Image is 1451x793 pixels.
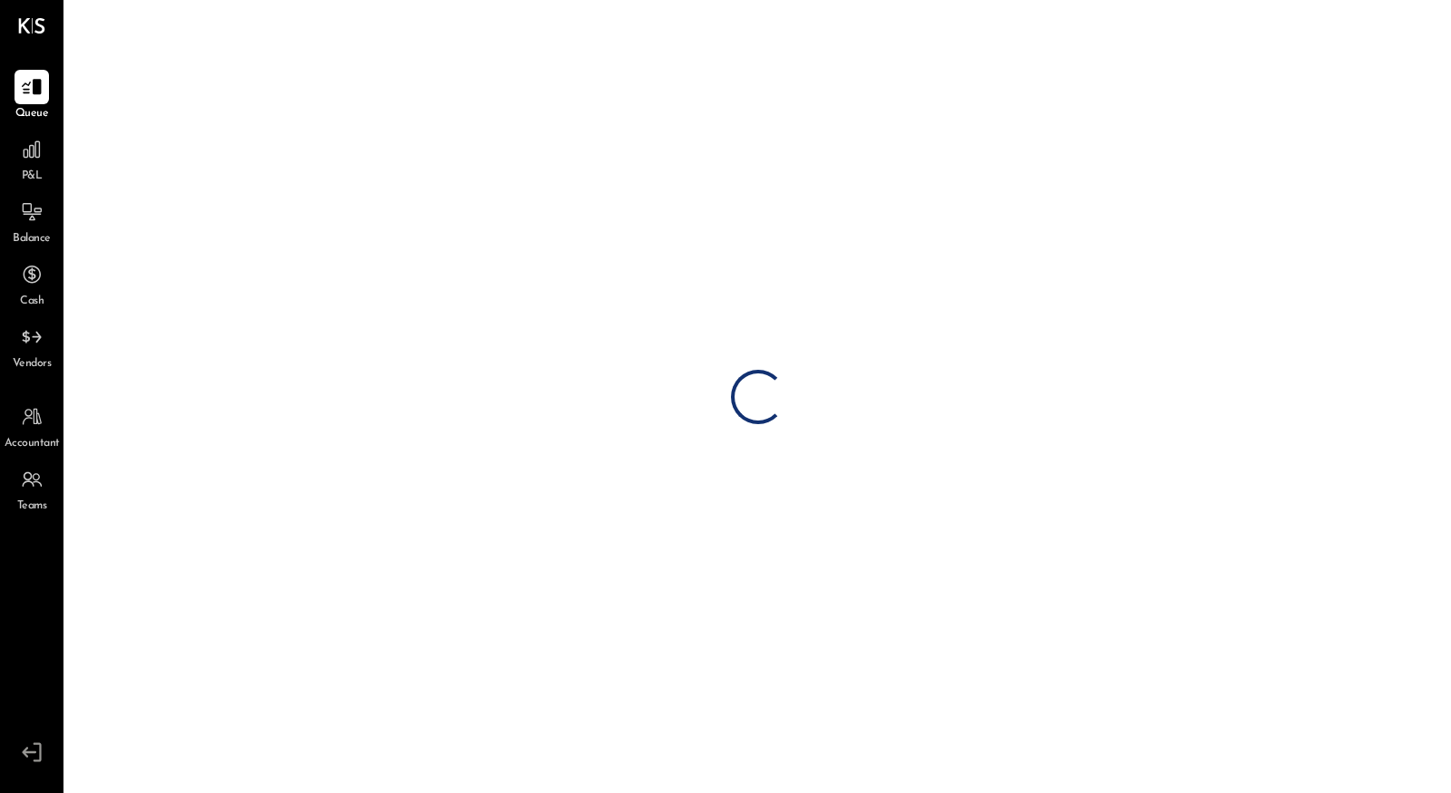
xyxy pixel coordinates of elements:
[1,132,63,185] a: P&L
[13,356,52,372] span: Vendors
[20,294,44,310] span: Cash
[15,106,49,122] span: Queue
[1,195,63,247] a: Balance
[17,498,47,515] span: Teams
[1,462,63,515] a: Teams
[1,257,63,310] a: Cash
[5,436,60,452] span: Accountant
[22,169,43,185] span: P&L
[1,70,63,122] a: Queue
[1,400,63,452] a: Accountant
[13,231,51,247] span: Balance
[1,320,63,372] a: Vendors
